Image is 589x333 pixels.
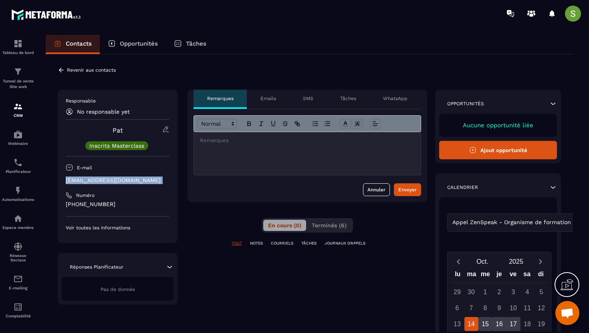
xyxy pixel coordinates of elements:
[439,141,557,159] button: Ajout opportunité
[398,186,417,194] div: Envoyer
[506,285,520,299] div: 3
[260,95,276,102] p: Emails
[77,108,130,115] p: No responsable yet
[307,220,351,231] button: Terminés (6)
[2,141,34,146] p: Webinaire
[2,180,34,208] a: automationsautomationsAutomatisations
[13,302,23,312] img: accountant
[2,50,34,55] p: Tableau de bord
[535,301,549,315] div: 12
[2,268,34,296] a: emailemailE-mailing
[535,317,549,331] div: 19
[2,113,34,118] p: CRM
[555,301,579,325] div: Ouvrir le chat
[76,192,95,199] p: Numéro
[2,124,34,152] a: automationsautomationsWebinaire
[2,208,34,236] a: automationsautomationsEspace membre
[66,225,169,231] p: Voir toutes les informations
[13,102,23,111] img: formation
[520,301,535,315] div: 11
[46,35,100,54] a: Contacts
[13,158,23,167] img: scheduler
[166,35,214,54] a: Tâches
[2,286,34,290] p: E-mailing
[11,7,83,22] img: logo
[520,285,535,299] div: 4
[533,256,548,267] button: Next month
[450,301,464,315] div: 6
[466,255,499,269] button: Open months overlay
[506,301,520,315] div: 10
[2,197,34,202] p: Automatisations
[301,241,317,246] p: TÂCHES
[450,218,573,227] span: Appel ZenSpeak - Organisme de formation
[447,184,478,191] p: Calendrier
[271,241,293,246] p: COURRIELS
[478,285,492,299] div: 1
[464,301,478,315] div: 7
[520,317,535,331] div: 18
[492,269,506,283] div: je
[363,183,390,196] button: Annuler
[492,285,506,299] div: 2
[2,236,34,268] a: social-networksocial-networkRéseaux Sociaux
[2,314,34,318] p: Comptabilité
[492,301,506,315] div: 9
[534,269,548,283] div: di
[2,61,34,96] a: formationformationTunnel de vente Site web
[464,317,478,331] div: 14
[2,33,34,61] a: formationformationTableau de bord
[447,100,484,107] p: Opportunités
[492,317,506,331] div: 16
[268,222,301,229] span: En cours (0)
[77,164,92,171] p: E-mail
[535,285,549,299] div: 5
[120,40,158,47] p: Opportunités
[250,241,263,246] p: NOTES
[573,218,579,227] input: Search for option
[394,183,421,196] button: Envoyer
[478,317,492,331] div: 15
[312,222,347,229] span: Terminés (6)
[2,253,34,262] p: Réseaux Sociaux
[451,256,466,267] button: Previous month
[66,177,169,184] p: [EMAIL_ADDRESS][DOMAIN_NAME]
[520,269,534,283] div: sa
[13,242,23,251] img: social-network
[70,264,123,270] p: Réponses Planificateur
[2,296,34,324] a: accountantaccountantComptabilité
[13,39,23,48] img: formation
[100,35,166,54] a: Opportunités
[89,143,144,148] p: Inscrits Masterclass
[383,95,407,102] p: WhatsApp
[2,225,34,230] p: Espace membre
[232,241,242,246] p: TOUT
[2,78,34,90] p: Tunnel de vente Site web
[451,269,465,283] div: lu
[13,214,23,223] img: automations
[478,269,492,283] div: me
[478,301,492,315] div: 8
[263,220,306,231] button: En cours (0)
[303,95,313,102] p: SMS
[67,67,116,73] p: Revenir aux contacts
[66,201,169,208] p: [PHONE_NUMBER]
[464,285,478,299] div: 30
[2,169,34,174] p: Planificateur
[207,95,234,102] p: Remarques
[499,255,533,269] button: Open years overlay
[450,317,464,331] div: 13
[506,269,520,283] div: ve
[66,40,92,47] p: Contacts
[325,241,365,246] p: JOURNAUX D'APPELS
[447,122,549,129] p: Aucune opportunité liée
[66,98,169,104] p: Responsable
[465,269,479,283] div: ma
[13,67,23,76] img: formation
[13,274,23,284] img: email
[340,95,356,102] p: Tâches
[186,40,206,47] p: Tâches
[101,287,135,292] span: Pas de donnée
[13,130,23,139] img: automations
[2,96,34,124] a: formationformationCRM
